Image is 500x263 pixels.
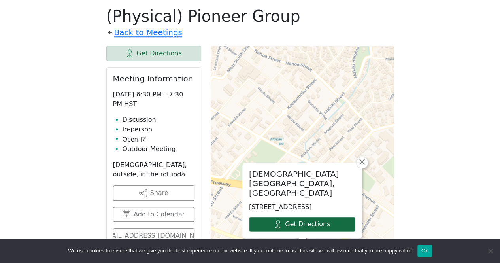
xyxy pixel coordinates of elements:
[123,144,194,154] li: Outdoor Meeting
[114,26,182,40] a: Back to Meetings
[486,247,494,255] span: No
[123,135,146,144] button: Open
[123,125,194,134] li: In-person
[106,7,394,26] h1: (Physical) Pioneer Group
[417,245,432,257] button: Ok
[123,115,194,125] li: Discussion
[113,207,194,222] button: Add to Calendar
[249,169,355,198] h2: [DEMOGRAPHIC_DATA][GEOGRAPHIC_DATA], [GEOGRAPHIC_DATA]
[113,160,194,179] p: [DEMOGRAPHIC_DATA], outside, in the rotunda.
[249,217,355,232] a: Get Directions
[113,228,194,243] a: [EMAIL_ADDRESS][DOMAIN_NAME]
[113,90,194,109] p: [DATE] 6:30 PM – 7:30 PM HST
[249,202,355,212] p: [STREET_ADDRESS]
[356,157,368,168] a: Close popup
[123,135,138,144] span: Open
[113,185,194,201] button: Share
[358,157,366,167] span: ×
[113,74,194,83] h2: Meeting Information
[106,46,201,61] a: Get Directions
[68,247,413,255] span: We use cookies to ensure that we give you the best experience on our website. If you continue to ...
